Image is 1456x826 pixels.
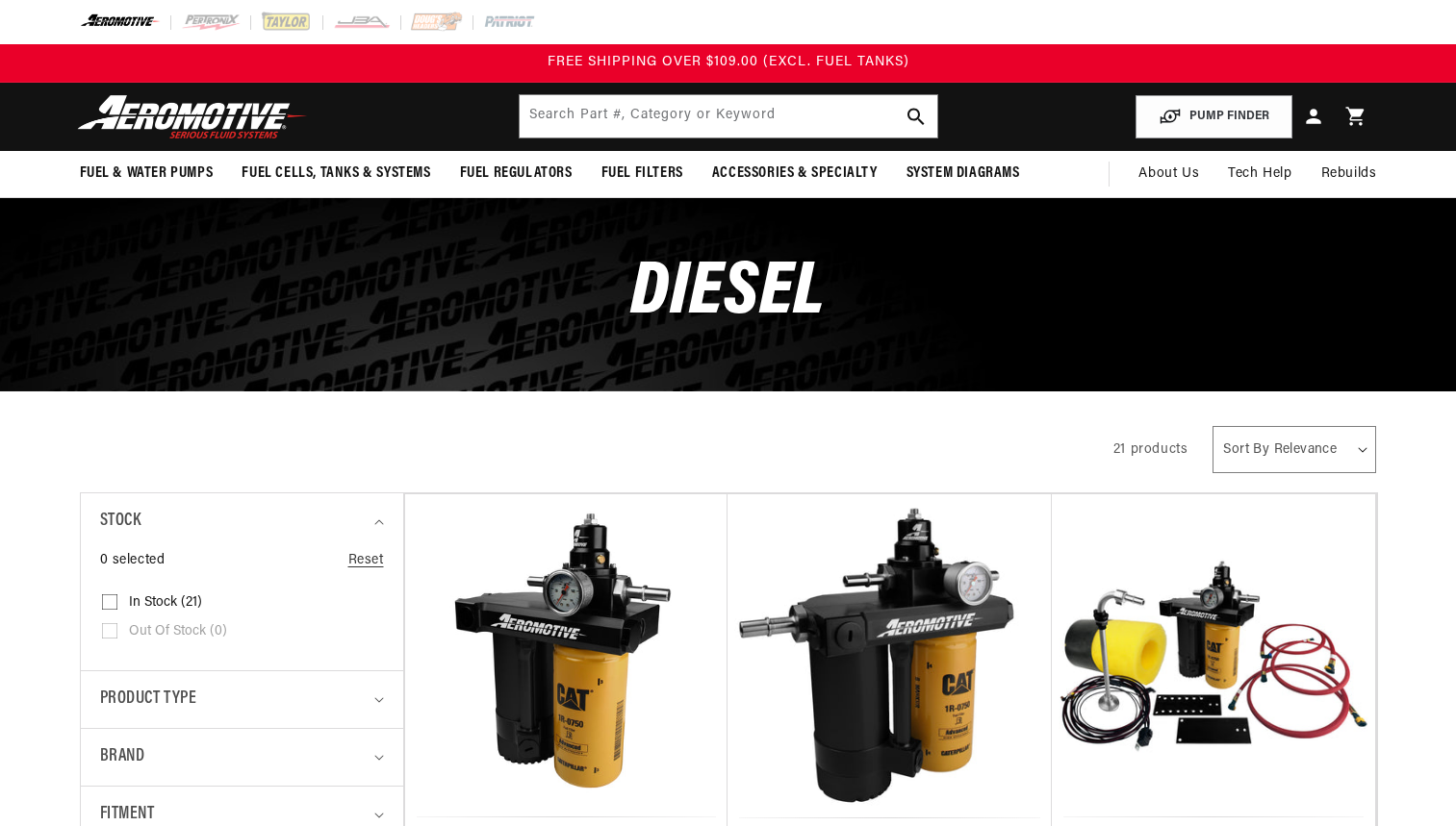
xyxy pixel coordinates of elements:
[227,151,445,196] summary: Fuel Cells, Tanks & Systems
[630,256,826,332] span: Diesel
[242,163,430,184] span: Fuel Cells, Tanks & Systems
[100,508,141,536] span: Stock
[587,151,698,196] summary: Fuel Filters
[129,623,227,640] span: Out of stock (0)
[1321,163,1377,185] span: Rebuilds
[100,550,166,571] span: 0 selected
[601,163,683,184] span: Fuel Filters
[1213,151,1306,197] summary: Tech Help
[80,163,214,184] span: Fuel & Water Pumps
[1124,151,1213,197] a: About Us
[129,594,202,612] span: In stock (21)
[698,151,892,196] summary: Accessories & Specialty
[65,151,228,196] summary: Fuel & Water Pumps
[907,163,1020,184] span: System Diagrams
[1138,166,1199,181] span: About Us
[892,151,1035,196] summary: System Diagrams
[72,94,313,139] img: Aeromotive
[446,151,587,196] summary: Fuel Regulators
[1113,442,1188,457] span: 21 products
[460,163,573,184] span: Fuel Regulators
[520,95,937,138] input: Search by Part Number, Category or Keyword
[895,95,937,138] button: search button
[348,550,384,571] a: Reset
[1228,163,1291,185] span: Tech Help
[100,493,384,550] summary: Stock (0 selected)
[548,55,909,69] span: FREE SHIPPING OVER $109.00 (EXCL. FUEL TANKS)
[100,671,384,728] summary: Product type (0 selected)
[100,729,384,786] summary: Brand (0 selected)
[1136,95,1292,138] button: PUMP FINDER
[100,743,145,771] span: Brand
[1307,151,1392,197] summary: Rebuilds
[712,163,878,184] span: Accessories & Specialty
[100,686,197,713] span: Product type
